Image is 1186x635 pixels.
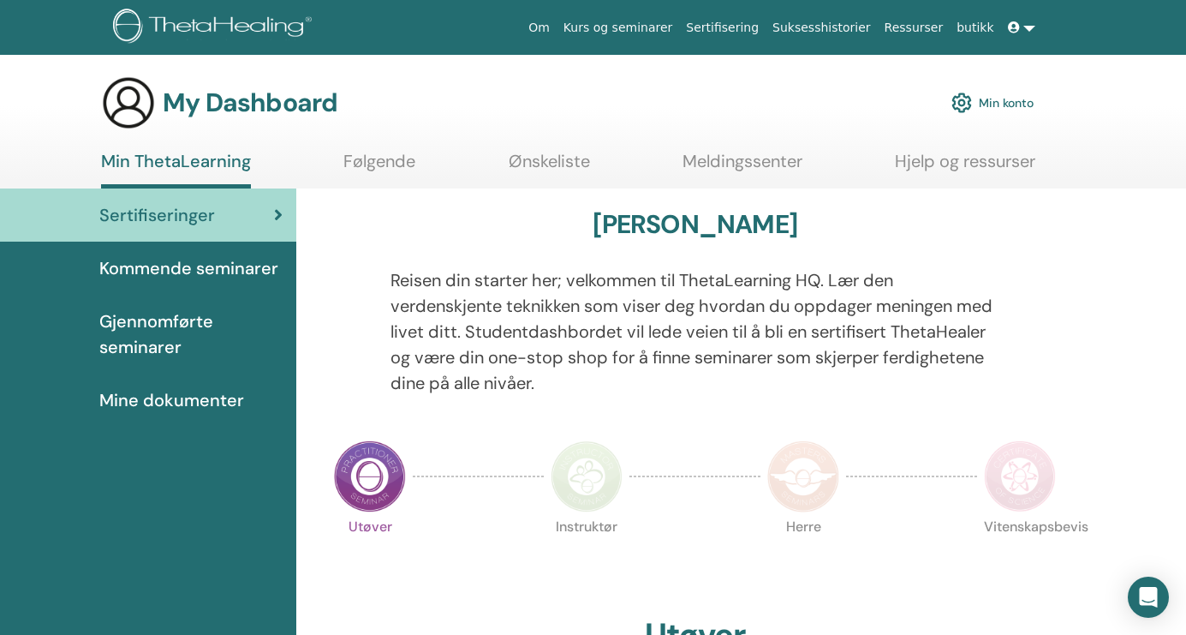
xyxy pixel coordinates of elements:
a: Ønskeliste [509,151,590,184]
p: Instruktør [551,520,623,592]
a: Ressurser [878,12,951,44]
a: Sertifisering [679,12,766,44]
a: Meldingssenter [682,151,802,184]
p: Reisen din starter her; velkommen til ThetaLearning HQ. Lær den verdenskjente teknikken som viser... [390,267,999,396]
a: Følgende [343,151,415,184]
img: logo.png [113,9,318,47]
span: Gjennomførte seminarer [99,309,283,360]
img: cog.svg [951,88,972,117]
img: generic-user-icon.jpg [101,75,156,130]
a: Om [521,12,557,44]
img: Certificate of Science [984,440,1056,512]
p: Herre [767,520,839,592]
img: Master [767,440,839,512]
img: Practitioner [334,440,406,512]
h3: [PERSON_NAME] [593,209,797,240]
a: butikk [950,12,1000,44]
a: Min konto [951,84,1034,122]
a: Suksesshistorier [766,12,878,44]
p: Vitenskapsbevis [984,520,1056,592]
span: Sertifiseringer [99,202,215,228]
span: Mine dokumenter [99,387,244,413]
img: Instructor [551,440,623,512]
h3: My Dashboard [163,87,337,118]
div: Open Intercom Messenger [1128,577,1169,618]
a: Hjelp og ressurser [895,151,1035,184]
span: Kommende seminarer [99,255,278,281]
p: Utøver [334,520,406,592]
a: Min ThetaLearning [101,151,251,189]
a: Kurs og seminarer [557,12,679,44]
